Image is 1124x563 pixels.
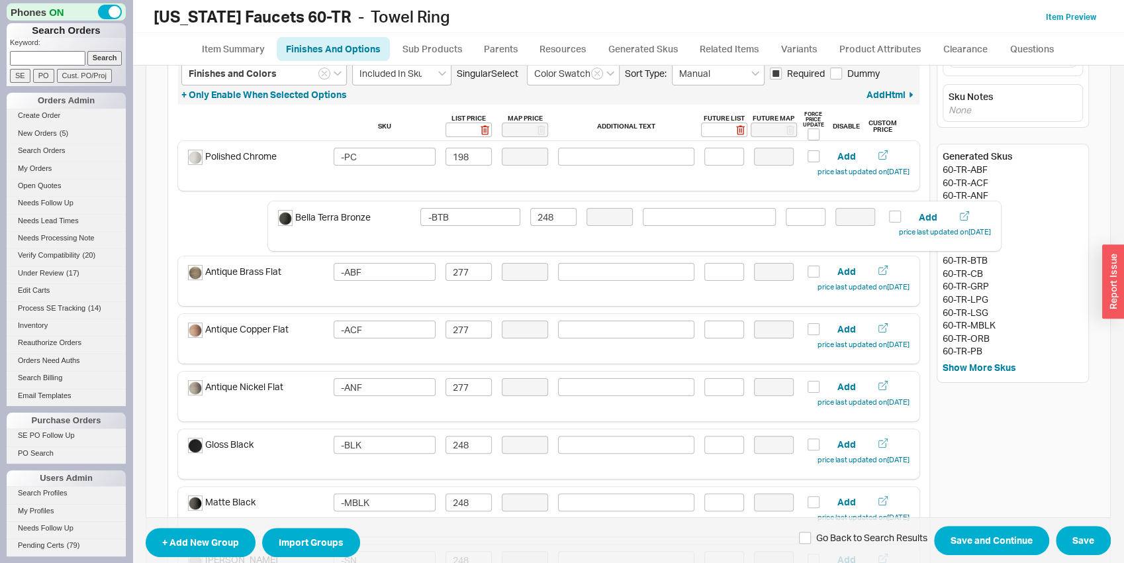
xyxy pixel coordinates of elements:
a: Search Billing [7,371,126,385]
span: Needs Follow Up [18,199,73,207]
a: Generated Skus [598,37,687,61]
input: SE [10,69,30,83]
a: Process SE Tracking(14) [7,301,126,315]
a: Search Profiles [7,486,126,500]
div: 60-TR-MBLK [943,319,1083,332]
button: Import Groups [262,528,360,557]
span: ON [49,5,64,19]
a: Needs Lead Times [7,214,126,228]
span: ( 20 ) [83,251,96,259]
div: 60-TR-ACF [943,176,1083,189]
a: Sub Products [393,37,471,61]
div: Sku Notes [949,90,1077,103]
div: 60-TR-GRP [943,280,1083,293]
a: Item Preview [1046,12,1096,22]
span: ( 5 ) [60,129,68,137]
button: Save [1056,527,1111,556]
div: Phones [7,3,126,21]
div: 60-TR-BBU [943,202,1083,215]
a: Open Quotes [7,179,126,193]
a: Needs Follow Up [7,521,126,535]
input: Go Back to Search Results [799,533,811,544]
span: ( 14 ) [88,304,101,312]
a: New Orders(5) [7,127,126,140]
div: Purchase Orders [7,413,126,429]
div: 60-TR-BLKN [943,228,1083,241]
b: [US_STATE] Faucets 60-TR [154,7,351,26]
p: Keyword: [10,38,126,51]
a: Inventory [7,319,126,333]
a: Pending Certs(79) [7,538,126,552]
a: Resources [530,37,596,61]
input: Cust. PO/Proj [57,69,112,83]
div: 60-TR-LSG [943,306,1083,319]
span: Go Back to Search Results [816,532,927,545]
span: Under Review [18,269,64,277]
button: Save and Continue [934,527,1049,556]
span: Towel Ring [371,7,450,26]
a: Verify Compatibility(20) [7,248,126,262]
span: Save [1072,533,1094,549]
span: ( 17 ) [66,269,79,277]
a: Reauthorize Orders [7,336,126,350]
button: Show More Skus [943,361,1016,374]
div: Generated Skus [943,150,1083,163]
input: Search [87,51,122,65]
div: 60-TR-BLK [943,215,1083,228]
div: None [949,103,1077,117]
div: Orders Admin [7,93,126,109]
span: ( 79 ) [67,541,80,549]
span: - [358,7,364,26]
div: 60-TR-LPG [943,293,1083,306]
span: Needs Processing Note [18,234,95,242]
span: Needs Follow Up [18,524,73,532]
a: Product Attributes [829,37,931,61]
a: Related Items [690,37,769,61]
a: Under Review(17) [7,266,126,280]
div: Users Admin [7,470,126,486]
a: Clearance [933,37,997,61]
div: 60-TR-ABF [943,163,1083,176]
a: Orders Need Auths [7,354,126,368]
span: Process SE Tracking [18,304,85,312]
div: 60-TR-BTB [943,254,1083,267]
div: 60-TR-ANF [943,189,1083,202]
button: + Add New Group [146,528,256,557]
input: PO [33,69,54,83]
span: + Add New Group [162,535,239,550]
a: Item Summary [193,37,274,61]
div: 60-TR-ORB [943,332,1083,345]
a: Parents [474,37,527,61]
div: 60-TR-BNU [943,241,1083,254]
a: Questions [1000,37,1064,61]
a: PO Search [7,446,126,460]
span: Import Groups [279,535,344,550]
span: New Orders [18,129,57,137]
a: Needs Processing Note [7,231,126,245]
a: Finishes And Options [277,37,390,61]
div: 60-TR-PB [943,344,1083,358]
a: My Orders [7,162,126,176]
h1: Search Orders [7,23,126,38]
a: Needs Follow Up [7,196,126,210]
a: Edit Carts [7,283,126,297]
a: Email Templates [7,389,126,403]
span: Pending Certs [18,541,64,549]
div: 60-TR-CB [943,267,1083,280]
a: Search Orders [7,144,126,158]
a: SE PO Follow Up [7,429,126,442]
a: My Profiles [7,504,126,518]
a: Variants [771,37,827,61]
span: Verify Compatibility [18,251,80,259]
span: Save and Continue [951,533,1033,549]
a: Create Order [7,109,126,123]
